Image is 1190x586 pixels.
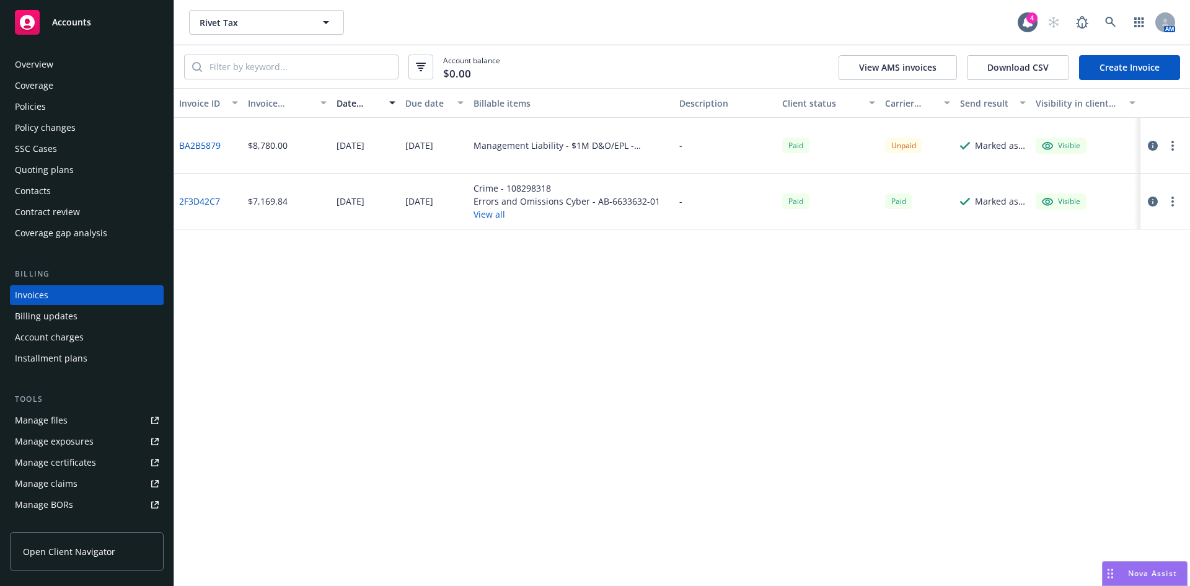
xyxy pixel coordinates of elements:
[1036,97,1122,110] div: Visibility in client dash
[405,139,433,152] div: [DATE]
[1127,10,1152,35] a: Switch app
[15,411,68,430] div: Manage files
[248,139,288,152] div: $8,780.00
[15,327,84,347] div: Account charges
[10,181,164,201] a: Contacts
[10,268,164,280] div: Billing
[52,17,91,27] span: Accounts
[469,88,674,118] button: Billable items
[674,88,777,118] button: Description
[777,88,880,118] button: Client status
[679,139,682,152] div: -
[443,66,471,82] span: $0.00
[174,88,243,118] button: Invoice ID
[1103,562,1118,585] div: Drag to move
[10,97,164,117] a: Policies
[443,55,500,78] span: Account balance
[179,97,224,110] div: Invoice ID
[474,139,669,152] div: Management Liability - $1M D&O/EPL - LA24M100023-00
[679,195,682,208] div: -
[1079,55,1180,80] a: Create Invoice
[15,474,77,494] div: Manage claims
[885,97,937,110] div: Carrier status
[10,160,164,180] a: Quoting plans
[15,202,80,222] div: Contract review
[782,97,862,110] div: Client status
[337,97,382,110] div: Date issued
[400,88,469,118] button: Due date
[10,76,164,95] a: Coverage
[782,138,809,153] div: Paid
[15,118,76,138] div: Policy changes
[15,285,48,305] div: Invoices
[10,118,164,138] a: Policy changes
[10,55,164,74] a: Overview
[1098,10,1123,35] a: Search
[1070,10,1095,35] a: Report a Bug
[885,193,912,209] div: Paid
[1031,88,1140,118] button: Visibility in client dash
[955,88,1031,118] button: Send result
[179,139,221,152] a: BA2B5879
[15,181,51,201] div: Contacts
[405,97,451,110] div: Due date
[15,495,73,515] div: Manage BORs
[337,195,364,208] div: [DATE]
[474,97,669,110] div: Billable items
[248,195,288,208] div: $7,169.84
[15,55,53,74] div: Overview
[10,474,164,494] a: Manage claims
[10,516,164,536] a: Summary of insurance
[23,545,115,558] span: Open Client Navigator
[15,432,94,451] div: Manage exposures
[474,195,660,208] div: Errors and Omissions Cyber - AB-6633632-01
[1042,196,1080,207] div: Visible
[15,160,74,180] div: Quoting plans
[474,182,660,195] div: Crime - 108298318
[885,138,922,153] div: Unpaid
[474,208,660,221] button: View all
[10,393,164,406] div: Tools
[1042,140,1080,151] div: Visible
[1041,10,1066,35] a: Start snowing
[15,223,107,243] div: Coverage gap analysis
[10,495,164,515] a: Manage BORs
[10,411,164,430] a: Manage files
[839,55,957,80] button: View AMS invoices
[10,327,164,347] a: Account charges
[15,453,96,473] div: Manage certificates
[782,193,809,209] div: Paid
[179,195,220,208] a: 2F3D42C7
[332,88,400,118] button: Date issued
[10,5,164,40] a: Accounts
[10,453,164,473] a: Manage certificates
[189,10,344,35] button: Rivet Tax
[1102,561,1188,586] button: Nova Assist
[200,16,307,29] span: Rivet Tax
[679,97,772,110] div: Description
[10,202,164,222] a: Contract review
[10,432,164,451] span: Manage exposures
[337,139,364,152] div: [DATE]
[15,76,53,95] div: Coverage
[15,306,77,326] div: Billing updates
[15,348,87,368] div: Installment plans
[975,195,1026,208] div: Marked as sent
[1026,12,1038,24] div: 4
[202,55,398,79] input: Filter by keyword...
[243,88,332,118] button: Invoice amount
[10,306,164,326] a: Billing updates
[15,516,109,536] div: Summary of insurance
[15,139,57,159] div: SSC Cases
[967,55,1069,80] button: Download CSV
[192,62,202,72] svg: Search
[248,97,314,110] div: Invoice amount
[960,97,1012,110] div: Send result
[975,139,1026,152] div: Marked as sent
[1128,568,1177,579] span: Nova Assist
[10,223,164,243] a: Coverage gap analysis
[10,285,164,305] a: Invoices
